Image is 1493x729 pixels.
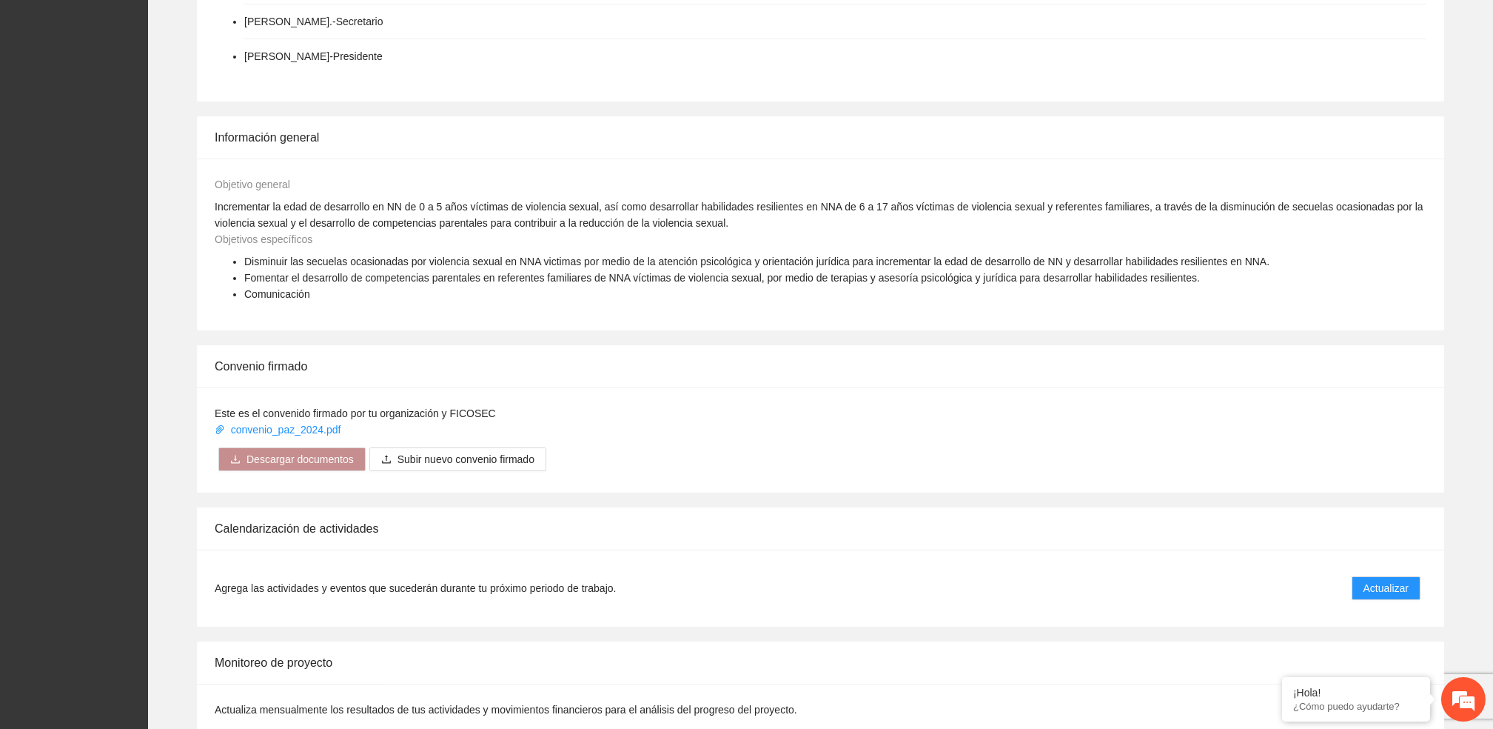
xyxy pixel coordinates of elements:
[1293,687,1419,699] div: ¡Hola!
[215,507,1426,550] div: Calendarización de actividades
[244,13,383,30] li: [PERSON_NAME]. - Secretario
[243,7,278,43] div: Minimizar ventana de chat en vivo
[218,447,366,471] button: downloadDescargar documentos
[86,198,204,347] span: Estamos en línea.
[215,407,496,419] span: Este es el convenido firmado por tu organización y FICOSEC
[244,48,383,64] li: [PERSON_NAME] - Presidente
[7,405,282,456] textarea: Escriba su mensaje y pulse “Intro”
[244,256,1269,267] span: Disminuir las secuelas ocasionadas por violencia sexual en NNA victimas por medio de la atención ...
[244,272,1200,284] span: Fomentar el desarrollo de competencias parentales en referentes familiares de NNA víctimas de vio...
[397,451,534,467] span: Subir nuevo convenio firmado
[230,454,241,466] span: download
[369,447,546,471] button: uploadSubir nuevo convenio firmado
[381,454,392,466] span: upload
[215,201,1423,229] span: Incrementar la edad de desarrollo en NN de 0 a 5 años víctimas de violencia sexual, así como desa...
[215,580,616,596] span: Agrega las actividades y eventos que sucederán durante tu próximo periodo de trabajo.
[246,451,354,467] span: Descargar documentos
[215,424,343,436] a: convenio_paz_2024.pdf
[1352,576,1420,600] button: Actualizar
[77,76,249,95] div: Chatee con nosotros ahora
[369,453,546,465] span: uploadSubir nuevo convenio firmado
[215,704,797,716] span: Actualiza mensualmente los resultados de tus actividades y movimientos financieros para el anális...
[215,233,312,245] span: Objetivos específicos
[215,425,225,435] span: paper-clip
[215,345,1426,387] div: Convenio firmado
[215,642,1426,684] div: Monitoreo de proyecto
[1293,701,1419,712] p: ¿Cómo puedo ayudarte?
[1363,580,1409,596] span: Actualizar
[244,288,310,300] span: Comunicación
[215,179,290,190] span: Objetivo general
[215,116,1426,159] div: Información general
